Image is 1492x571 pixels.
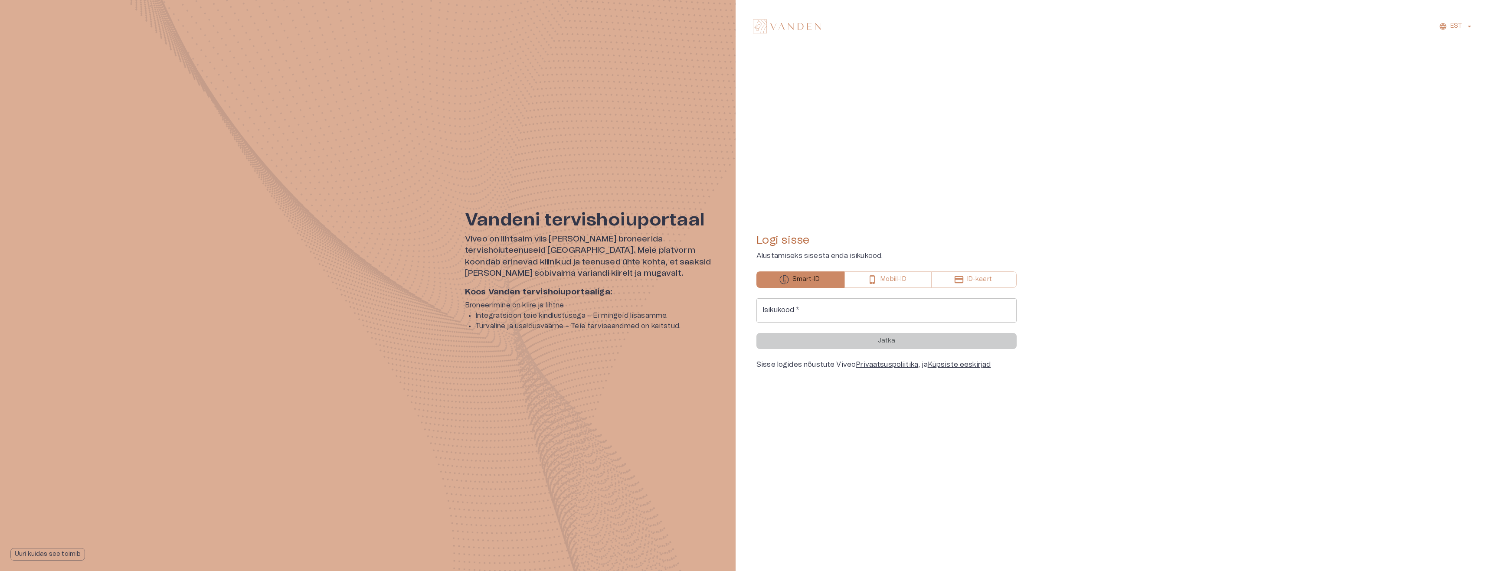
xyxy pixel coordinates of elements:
div: Sisse logides nõustute Viveo , ja [756,359,1017,370]
button: EST [1438,20,1475,33]
img: Vanden logo [753,20,821,33]
button: ID-kaart [931,271,1017,288]
iframe: Help widget launcher [1424,532,1492,556]
h4: Logi sisse [756,233,1017,247]
p: Uuri kuidas see toimib [15,550,81,559]
a: Privaatsuspoliitika [856,361,918,368]
p: Alustamiseks sisesta enda isikukood. [756,251,1017,261]
p: EST [1450,22,1462,31]
button: Uuri kuidas see toimib [10,548,85,561]
p: Smart-ID [792,275,820,284]
p: ID-kaart [967,275,992,284]
button: Smart-ID [756,271,844,288]
p: Mobiil-ID [880,275,906,284]
a: Küpsiste eeskirjad [928,361,991,368]
button: Mobiil-ID [844,271,931,288]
